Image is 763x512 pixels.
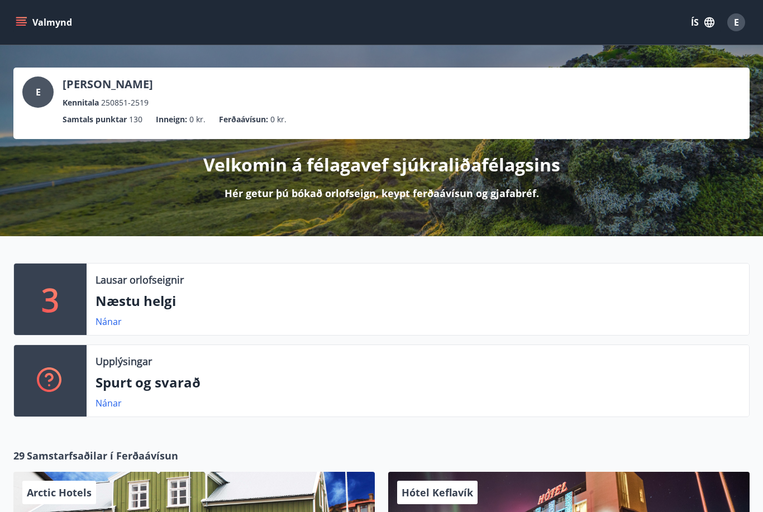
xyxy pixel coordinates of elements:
[723,9,750,36] button: E
[685,12,721,32] button: ÍS
[101,97,149,109] span: 250851-2519
[156,113,187,126] p: Inneign :
[41,278,59,320] p: 3
[189,113,206,126] span: 0 kr.
[27,486,92,499] span: Arctic Hotels
[96,354,152,369] p: Upplýsingar
[96,315,122,328] a: Nánar
[36,86,41,98] span: E
[203,152,560,177] p: Velkomin á félagavef sjúkraliðafélagsins
[96,272,184,287] p: Lausar orlofseignir
[63,113,127,126] p: Samtals punktar
[63,76,153,92] p: [PERSON_NAME]
[734,16,739,28] span: E
[96,291,740,310] p: Næstu helgi
[27,448,178,463] span: Samstarfsaðilar í Ferðaávísun
[96,397,122,409] a: Nánar
[270,113,287,126] span: 0 kr.
[96,373,740,392] p: Spurt og svarað
[13,448,25,463] span: 29
[63,97,99,109] p: Kennitala
[219,113,268,126] p: Ferðaávísun :
[129,113,142,126] span: 130
[225,186,539,200] p: Hér getur þú bókað orlofseign, keypt ferðaávísun og gjafabréf.
[402,486,473,499] span: Hótel Keflavík
[13,12,77,32] button: menu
